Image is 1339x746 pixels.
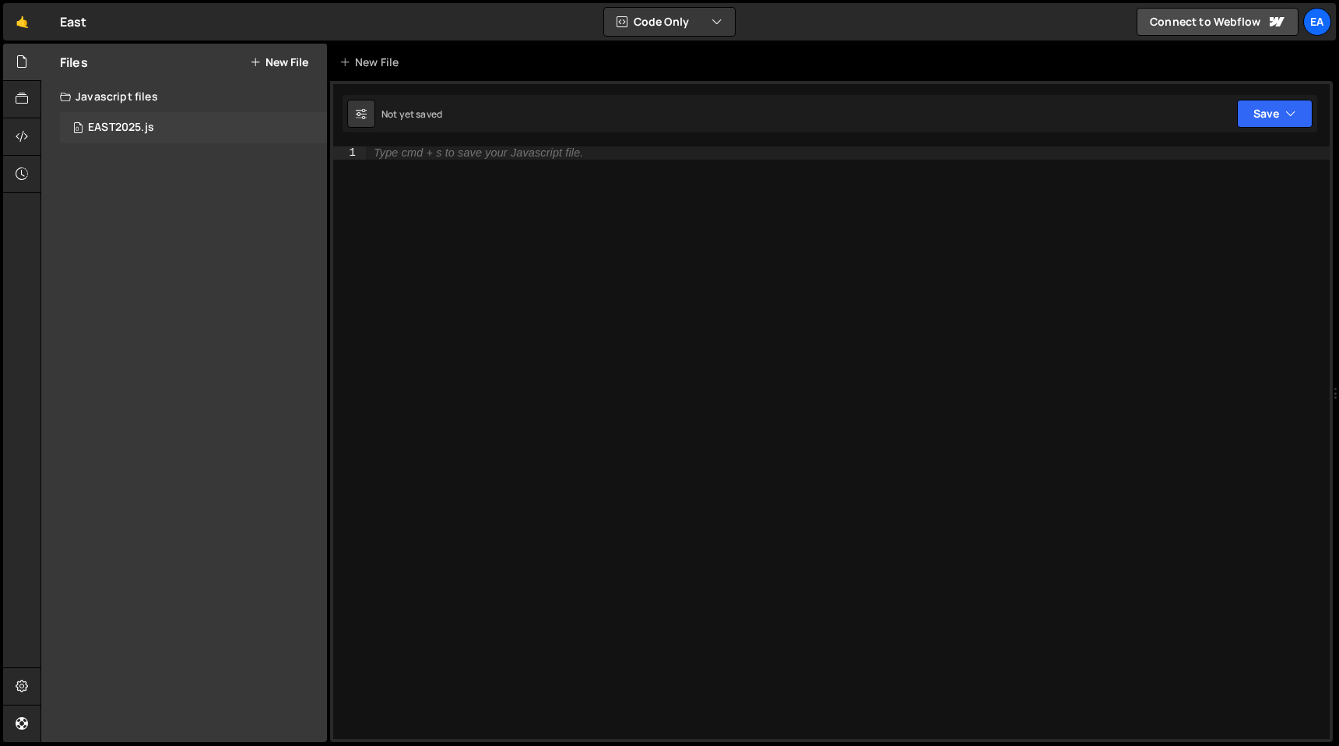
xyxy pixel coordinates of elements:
h2: Files [60,54,88,71]
div: 1 [333,146,366,160]
a: 🤙 [3,3,41,40]
div: 16599/45142.js [60,112,327,143]
div: New File [339,55,405,70]
div: Type cmd + s to save your Javascript file. [374,147,583,159]
div: Not yet saved [381,107,442,121]
a: Connect to Webflow [1137,8,1299,36]
a: Ea [1303,8,1331,36]
div: East [60,12,87,31]
button: Save [1237,100,1313,128]
div: EAST2025.js [88,121,154,135]
button: New File [250,56,308,69]
div: Javascript files [41,81,327,112]
span: 0 [73,123,83,135]
button: Code Only [604,8,735,36]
